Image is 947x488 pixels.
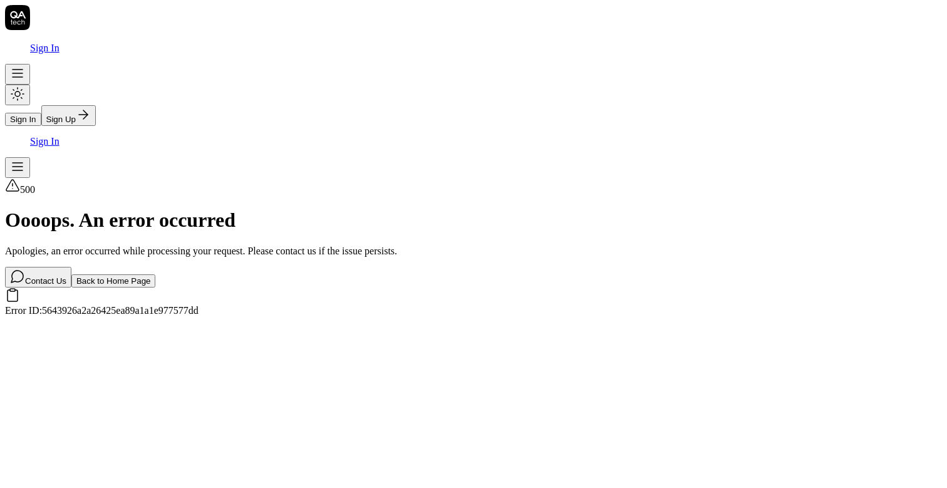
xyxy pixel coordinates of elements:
a: Contact Us [5,275,71,286]
a: Sign In [30,43,60,53]
a: Back to Home Page [71,275,156,286]
span: Sign Up [46,115,76,124]
button: Contact Us [5,267,71,288]
a: Sign In [5,113,41,124]
a: Sign In [30,136,60,147]
p: Apologies, an error occurred while processing your request. Please contact us if the issue persists. [5,246,942,257]
div: Error ID: 5643926a2a26425ea89a1a1e977577dd [5,305,942,316]
button: Back to Home Page [71,274,156,288]
a: Sign Up [41,113,96,124]
span: Sign In [10,115,36,124]
div: Click to Copy [5,288,942,316]
h1: Oooops. An error occurred [5,209,942,232]
button: Sign Up [41,105,96,126]
span: 500 [20,184,35,195]
button: Sign In [5,113,41,126]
